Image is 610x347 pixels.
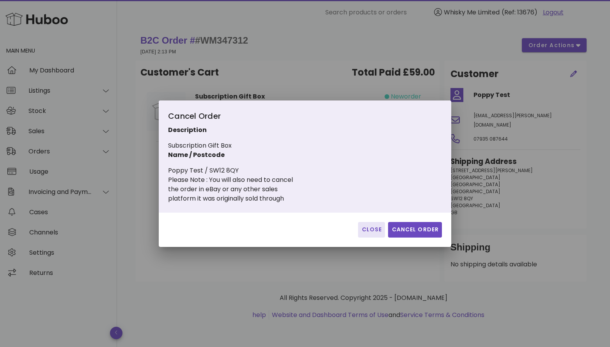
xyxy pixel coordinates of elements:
span: Close [361,225,382,234]
span: Cancel Order [391,225,439,234]
p: Name / Postcode [168,150,343,160]
p: Description [168,125,343,135]
div: Please Note : You will also need to cancel the order in eBay or any other sales platform it was o... [168,175,343,203]
div: Cancel Order [168,110,343,125]
button: Close [358,222,385,238]
div: Subscription Gift Box Poppy Test / SW12 8QY [168,110,343,203]
button: Cancel Order [388,222,442,238]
